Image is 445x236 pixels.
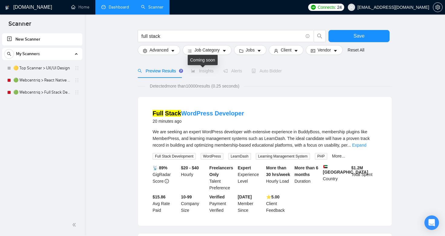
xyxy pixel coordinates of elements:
a: homeHome [71,5,89,10]
div: Avg Rate Paid [151,194,180,214]
span: folder [239,48,243,53]
span: Job Category [194,47,219,53]
button: search [314,30,326,42]
span: holder [74,90,79,95]
img: upwork-logo.png [311,5,316,10]
span: info-circle [306,34,310,38]
div: Client Feedback [265,194,293,214]
span: setting [143,48,147,53]
b: [DATE] [238,194,252,199]
span: Client [281,47,292,53]
a: New Scanner [7,33,77,45]
span: caret-down [294,48,298,53]
span: LearnDash [228,153,251,160]
li: My Scanners [2,48,82,98]
span: idcard [311,48,315,53]
span: Scanner [4,19,36,32]
span: area-chart [191,69,195,73]
span: Advanced [150,47,168,53]
a: searchScanner [141,5,163,10]
div: Experience Level [236,165,265,191]
button: folderJobscaret-down [234,45,267,55]
span: caret-down [257,48,261,53]
b: [GEOGRAPHIC_DATA] [323,165,368,175]
div: Coming soon [188,55,218,65]
b: $ 1.2M [351,165,363,170]
span: Connects: [318,4,336,11]
b: 📡 89% [153,165,167,170]
img: logo [5,3,9,12]
a: Full StackWordPress Developer [153,110,244,117]
b: ⭐️ 5.00 [266,194,279,199]
span: My Scanners [16,48,40,60]
div: Hourly [180,165,208,191]
button: barsJob Categorycaret-down [183,45,231,55]
a: 🟢 Webcentriq > React Native [[PERSON_NAME]] [13,74,71,86]
span: ... [347,143,351,148]
mark: Full [153,110,163,117]
span: Vendor [318,47,331,53]
span: search [314,33,325,39]
span: Full Stack Development [153,153,196,160]
div: Member Since [236,194,265,214]
input: Search Freelance Jobs... [141,32,303,40]
div: GigRadar Score [151,165,180,191]
button: userClientcaret-down [269,45,303,55]
button: Save [328,30,390,42]
span: caret-down [171,48,175,53]
div: Open Intercom Messenger [424,215,439,230]
span: holder [74,78,79,83]
span: setting [433,5,442,10]
b: Freelancers Only [209,165,233,177]
span: caret-down [333,48,338,53]
div: 20 minutes ago [153,118,244,125]
b: Verified [209,194,225,199]
div: Country [322,165,350,191]
a: 🟢 Webcentriq > Full Stack Developer [[PERSON_NAME]] [13,86,71,98]
b: More than 6 months [295,165,318,177]
span: Auto Bidder [252,68,282,73]
a: More... [332,154,345,158]
span: holder [74,66,79,71]
div: Company Size [180,194,208,214]
span: Preview Results [138,68,181,73]
span: notification [223,69,228,73]
div: Hourly Load [265,165,293,191]
div: We are seeking an expert WordPress developer with extensive experience in BuddyBoss, membership p... [153,128,377,148]
mark: Stack [165,110,181,117]
button: idcardVendorcaret-down [306,45,343,55]
span: search [5,52,14,56]
span: search [138,69,142,73]
a: Expand [352,143,366,148]
a: setting [433,5,443,10]
span: Learning Management System [256,153,310,160]
div: Total Spent [350,165,378,191]
li: New Scanner [2,33,82,45]
span: Jobs [246,47,255,53]
span: bars [188,48,192,53]
button: search [4,49,14,59]
div: Tooltip anchor [178,68,184,74]
span: user [349,5,354,9]
a: 🟡 Top Scanner > UX/UI Design [13,62,71,74]
b: More than 30 hrs/week [266,165,290,177]
b: Expert [238,165,251,170]
span: PHP [315,153,327,160]
button: setting [433,2,443,12]
div: Talent Preference [208,165,237,191]
span: caret-down [222,48,226,53]
span: WordPress [201,153,223,160]
b: 10-99 [181,194,192,199]
button: settingAdvancedcaret-down [138,45,180,55]
span: user [274,48,278,53]
div: Duration [293,165,322,191]
img: 🇦🇪 [323,165,328,169]
span: info-circle [165,179,169,183]
a: Reset All [348,47,364,53]
div: Payment Verified [208,194,237,214]
a: dashboardDashboard [101,5,129,10]
span: robot [252,69,256,73]
b: $20 - $40 [181,165,199,170]
span: Detected more than 10000 results (0.25 seconds) [146,83,244,89]
span: Insights [191,68,213,73]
